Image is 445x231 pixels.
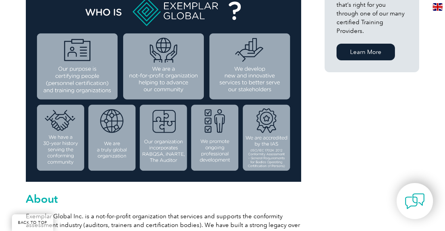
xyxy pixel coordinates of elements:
[12,214,53,231] a: BACK TO TOP
[405,191,425,211] img: contact-chat.png
[26,192,301,205] h2: About
[433,3,443,11] img: en
[337,44,395,60] a: Learn More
